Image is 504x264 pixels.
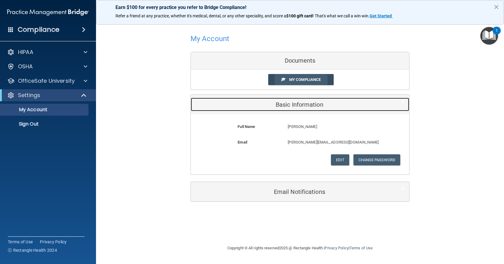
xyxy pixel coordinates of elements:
p: My Account [4,107,86,113]
span: My Compliance [289,77,321,82]
span: ! That's what we call a win-win. [313,13,370,18]
button: Change Password [353,154,400,165]
span: Refer a friend at any practice, whether it's medical, dental, or any other speciality, and score a [115,13,286,18]
p: HIPAA [18,49,33,56]
b: Email [238,140,247,144]
h5: Basic Information [195,101,386,108]
div: Copyright © All rights reserved 2025 @ Rectangle Health | | [190,239,409,258]
p: OfficeSafe University [18,77,75,85]
b: Full Name [238,124,255,129]
a: Settings [7,92,87,99]
p: OSHA [18,63,33,70]
h4: Compliance [18,25,59,34]
p: [PERSON_NAME][EMAIL_ADDRESS][DOMAIN_NAME] [288,139,379,146]
a: Get Started [370,13,393,18]
h5: Email Notifications [195,188,386,195]
a: Privacy Policy [325,246,348,250]
p: Earn $100 for every practice you refer to Bridge Compliance! [115,4,484,10]
strong: Get Started [370,13,392,18]
a: OSHA [7,63,87,70]
h4: My Account [190,35,229,43]
strong: $100 gift card [286,13,313,18]
p: Sign Out [4,121,86,127]
p: [PERSON_NAME] [288,123,379,130]
a: HIPAA [7,49,87,56]
button: Open Resource Center, 1 new notification [480,27,498,45]
p: Settings [18,92,40,99]
a: Email Notifications [195,185,405,198]
a: Terms of Use [8,239,33,245]
a: OfficeSafe University [7,77,87,85]
div: 1 [496,31,498,38]
img: PMB logo [7,6,89,18]
button: Edit [331,154,349,165]
button: Close [493,2,499,12]
a: Terms of Use [349,246,373,250]
span: Ⓒ Rectangle Health 2024 [8,247,57,253]
a: Privacy Policy [40,239,67,245]
a: Basic Information [195,98,405,111]
div: Documents [191,52,409,70]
